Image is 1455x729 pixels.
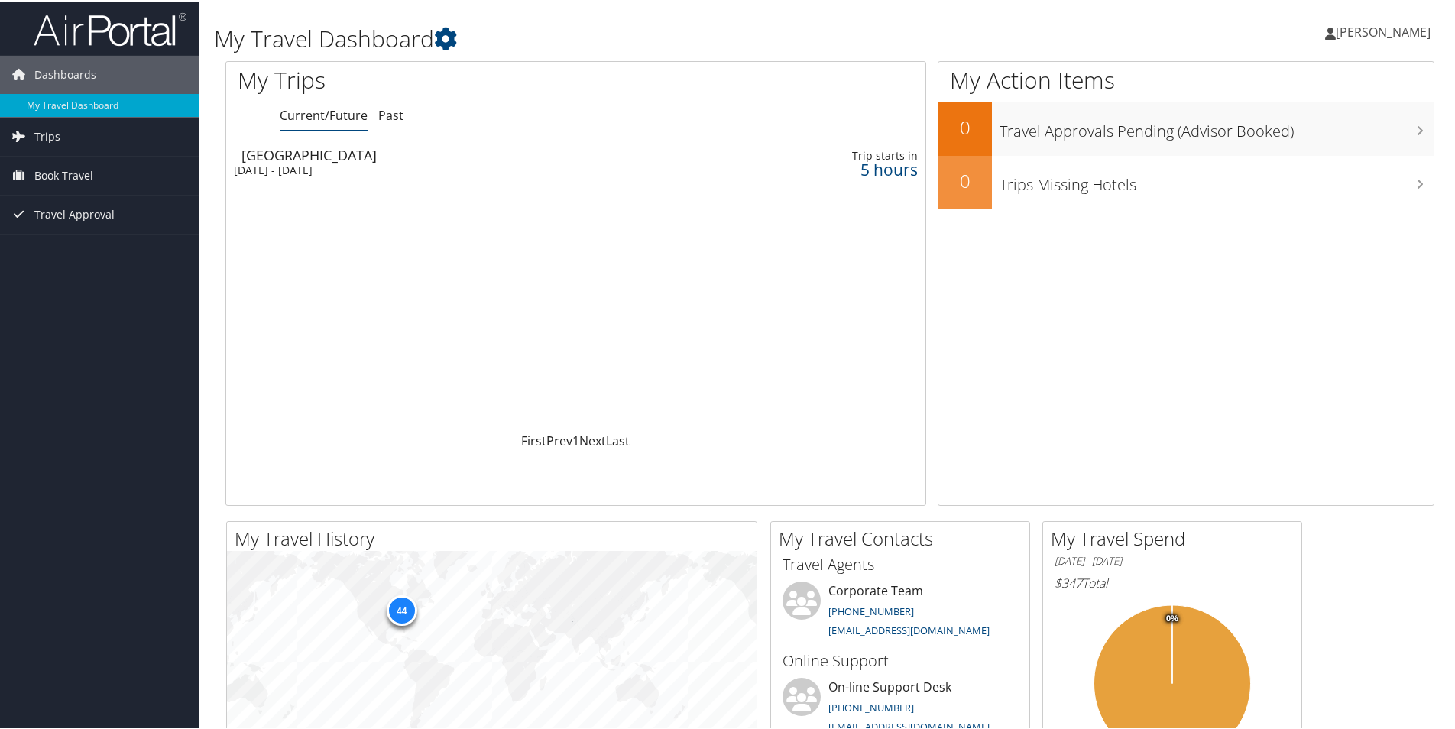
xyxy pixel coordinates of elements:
img: airportal-logo.png [34,10,186,46]
h3: Trips Missing Hotels [1000,165,1434,194]
h3: Travel Approvals Pending (Advisor Booked) [1000,112,1434,141]
h3: Online Support [783,649,1018,670]
div: 44 [386,594,416,624]
li: Corporate Team [775,580,1026,643]
a: [EMAIL_ADDRESS][DOMAIN_NAME] [828,622,990,636]
span: Book Travel [34,155,93,193]
span: Travel Approval [34,194,115,232]
span: [PERSON_NAME] [1336,22,1431,39]
h2: 0 [938,113,992,139]
a: Last [606,431,630,448]
a: Prev [546,431,572,448]
h2: My Travel Spend [1051,524,1301,550]
h6: Total [1055,573,1290,590]
span: Trips [34,116,60,154]
h1: My Travel Dashboard [214,21,1035,53]
div: [DATE] - [DATE] [234,162,656,176]
h1: My Trips [238,63,623,95]
h2: My Travel Contacts [779,524,1029,550]
div: 5 hours [755,161,917,175]
div: [GEOGRAPHIC_DATA] [241,147,664,160]
div: Trip starts in [755,147,917,161]
a: 0Travel Approvals Pending (Advisor Booked) [938,101,1434,154]
h2: My Travel History [235,524,757,550]
h1: My Action Items [938,63,1434,95]
span: $347 [1055,573,1082,590]
a: First [521,431,546,448]
tspan: 0% [1166,613,1178,622]
a: [PHONE_NUMBER] [828,699,914,713]
a: [PERSON_NAME] [1325,8,1446,53]
a: Current/Future [280,105,368,122]
a: Past [378,105,403,122]
h3: Travel Agents [783,552,1018,574]
a: [PHONE_NUMBER] [828,603,914,617]
span: Dashboards [34,54,96,92]
a: 1 [572,431,579,448]
h6: [DATE] - [DATE] [1055,552,1290,567]
h2: 0 [938,167,992,193]
a: 0Trips Missing Hotels [938,154,1434,208]
a: Next [579,431,606,448]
